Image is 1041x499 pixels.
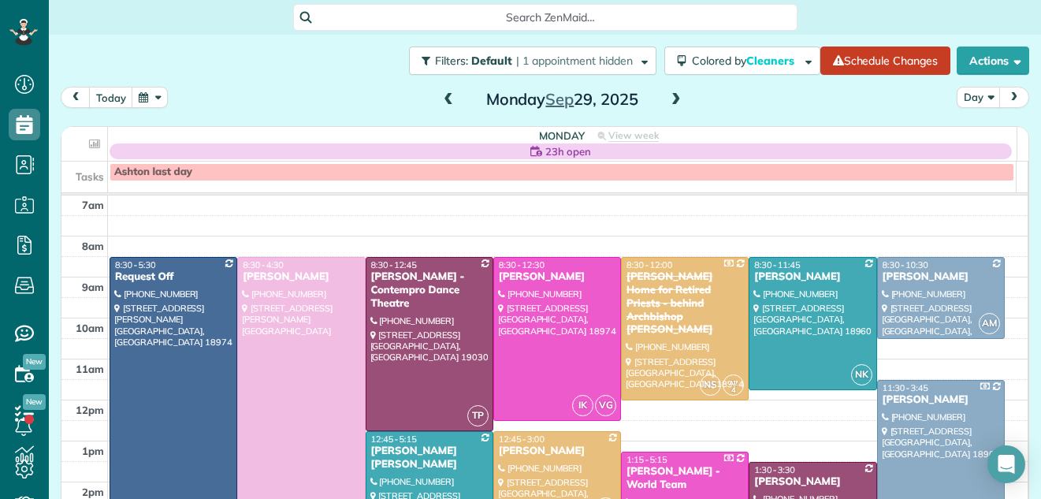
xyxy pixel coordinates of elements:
[82,445,104,457] span: 1pm
[435,54,468,68] span: Filters:
[471,54,513,68] span: Default
[753,270,872,284] div: [PERSON_NAME]
[608,129,659,142] span: View week
[498,270,616,284] div: [PERSON_NAME]
[729,378,738,387] span: AL
[467,405,489,426] span: TP
[371,434,417,445] span: 12:45 - 5:15
[700,374,721,396] span: NS
[76,322,104,334] span: 10am
[76,404,104,416] span: 12pm
[23,354,46,370] span: New
[401,47,656,75] a: Filters: Default | 1 appointment hidden
[545,89,574,109] span: Sep
[242,270,360,284] div: [PERSON_NAME]
[115,259,156,270] span: 8:30 - 5:30
[692,54,800,68] span: Colored by
[371,259,417,270] span: 8:30 - 12:45
[82,240,104,252] span: 8am
[664,47,820,75] button: Colored byCleaners
[999,87,1029,108] button: next
[754,464,795,475] span: 1:30 - 3:30
[499,259,545,270] span: 8:30 - 12:30
[76,363,104,375] span: 11am
[820,47,950,75] a: Schedule Changes
[545,143,591,159] span: 23h open
[61,87,91,108] button: prev
[463,91,660,108] h2: Monday 29, 2025
[626,270,744,337] div: [PERSON_NAME] Home for Retired Priests - behind Archbishop [PERSON_NAME]
[979,313,1000,334] span: AM
[957,87,1001,108] button: Day
[851,364,872,385] span: NK
[957,47,1029,75] button: Actions
[572,395,593,416] span: IK
[626,465,744,492] div: [PERSON_NAME] - World Team
[987,445,1025,483] div: Open Intercom Messenger
[23,394,46,410] span: New
[498,445,616,458] div: [PERSON_NAME]
[753,475,872,489] div: [PERSON_NAME]
[626,454,667,465] span: 1:15 - 5:15
[243,259,284,270] span: 8:30 - 4:30
[499,434,545,445] span: 12:45 - 3:00
[516,54,633,68] span: | 1 appointment hidden
[595,395,616,416] span: VG
[82,199,104,211] span: 7am
[370,445,489,471] div: [PERSON_NAME] [PERSON_NAME]
[754,259,800,270] span: 8:30 - 11:45
[883,382,928,393] span: 11:30 - 3:45
[882,393,1000,407] div: [PERSON_NAME]
[723,383,743,398] small: 4
[114,270,232,284] div: Request Off
[370,270,489,311] div: [PERSON_NAME] - Contempro Dance Theatre
[114,166,192,178] span: Ashton last day
[626,259,672,270] span: 8:30 - 12:00
[746,54,797,68] span: Cleaners
[82,486,104,498] span: 2pm
[883,259,928,270] span: 8:30 - 10:30
[82,281,104,293] span: 9am
[89,87,133,108] button: today
[882,270,1000,284] div: [PERSON_NAME]
[409,47,656,75] button: Filters: Default | 1 appointment hidden
[539,129,585,142] span: Monday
